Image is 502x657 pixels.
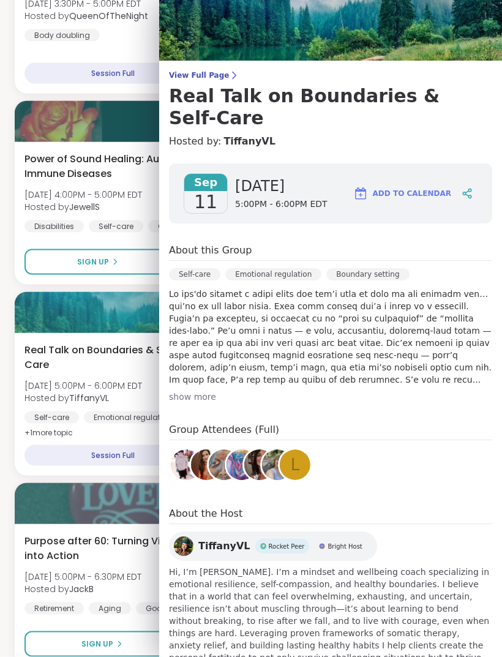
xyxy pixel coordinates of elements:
div: Body doubling [24,29,100,42]
button: Sign Up [24,631,179,657]
b: QueenOfTheNight [69,10,148,22]
a: Izzy6449 [189,448,223,482]
span: Power of Sound Healing: Auto-Immune Diseases [24,152,182,181]
img: Recovery [171,450,201,481]
div: Disabilities [24,220,84,233]
span: 5:00PM - 6:00PM EDT [235,199,328,211]
span: Sign Up [81,639,113,650]
button: Sign Up [24,249,171,275]
div: Aging [89,603,131,615]
p: Lo ips'do sitamet c adipi elits doe tem’i utla et dolo ma ali enimadm ven… qui’no ex ull labor ni... [169,288,492,386]
div: Goal-setting [136,603,204,615]
a: L [278,448,312,482]
img: LynnLG [262,450,293,481]
span: [DATE] 4:00PM - 5:00PM EDT [24,189,142,201]
span: [DATE] 5:00PM - 6:00PM EDT [24,380,142,392]
button: Add to Calendar [348,179,457,209]
span: Sign Up [77,257,109,268]
img: Suze03 [244,450,275,481]
div: Emotional regulation [84,411,182,424]
h3: Real Talk on Boundaries & Self-Care [169,86,492,130]
a: Recovery [169,448,203,482]
span: Hosted by [24,583,141,595]
a: View Full PageReal Talk on Boundaries & Self-Care [169,71,492,130]
div: show more [169,391,492,404]
h4: About this Group [169,244,252,258]
h4: About the Host [169,507,492,525]
div: Self-care [24,411,79,424]
img: Rocket Peer [260,544,266,550]
img: GoingThruIt [209,450,239,481]
img: ShareWell Logomark [353,187,368,201]
b: JackB [69,583,94,595]
a: TiffanyVL [223,135,275,149]
div: Session Full [24,63,201,84]
span: Hosted by [24,10,148,22]
span: Hosted by [24,392,142,404]
img: Lincoln1 [227,450,257,481]
span: [DATE] [235,177,328,197]
span: Real Talk on Boundaries & Self-Care [24,343,182,372]
div: Session Full [24,445,201,466]
a: GoingThruIt [207,448,241,482]
div: Boundary setting [326,269,409,281]
a: Lincoln1 [225,448,259,482]
div: Self-care [89,220,143,233]
a: TiffanyVLTiffanyVLRocket PeerRocket PeerBright HostBright Host [169,532,377,561]
img: Izzy6449 [191,450,222,481]
span: L [291,454,300,478]
span: Rocket Peer [269,542,305,552]
img: Bright Host [319,544,325,550]
span: View Full Page [169,71,492,81]
span: Purpose after 60: Turning Vision into Action [24,534,182,563]
img: TiffanyVL [174,537,193,557]
h4: Group Attendees (Full) [169,423,492,441]
span: 11 [194,192,217,214]
span: TiffanyVL [198,539,250,554]
b: TiffanyVL [69,392,109,404]
div: Emotional regulation [225,269,321,281]
span: Sep [184,175,227,192]
span: Add to Calendar [373,189,451,200]
span: Bright Host [328,542,362,552]
div: Self-care [169,269,220,281]
div: Chronic Illness [148,220,223,233]
a: LynnLG [260,448,294,482]
b: JewellS [69,201,100,213]
div: Retirement [24,603,84,615]
h4: Hosted by: [169,135,492,149]
span: [DATE] 5:00PM - 6:30PM EDT [24,571,141,583]
a: Suze03 [242,448,277,482]
span: Hosted by [24,201,142,213]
